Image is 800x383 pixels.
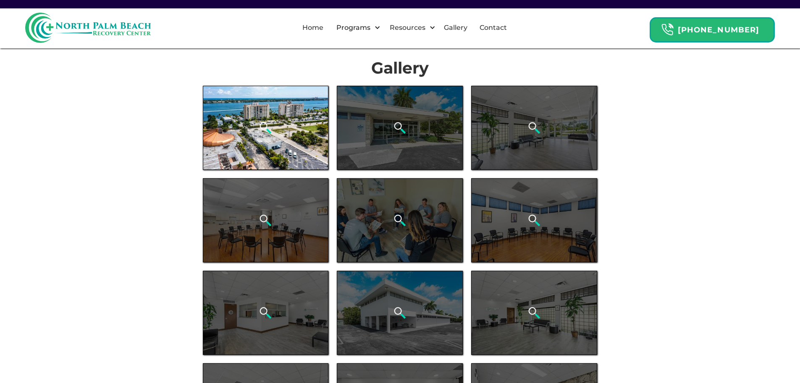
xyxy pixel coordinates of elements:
a: Contact [475,14,512,41]
a: open lightbox [471,178,597,262]
a: open lightbox [203,271,329,355]
a: open lightbox [337,86,463,170]
a: open lightbox [203,86,329,170]
a: open lightbox [471,271,597,355]
div: Programs [334,23,372,33]
a: open lightbox [337,178,463,262]
a: open lightbox [203,178,329,262]
h1: Gallery [203,59,598,77]
div: Resources [388,23,428,33]
img: Header Calendar Icons [661,23,674,36]
a: Gallery [439,14,472,41]
a: Header Calendar Icons[PHONE_NUMBER] [650,13,775,42]
div: Programs [329,14,383,41]
div: Resources [383,14,438,41]
a: open lightbox [471,86,597,170]
a: Home [297,14,328,41]
strong: [PHONE_NUMBER] [678,25,759,34]
a: open lightbox [337,271,463,355]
